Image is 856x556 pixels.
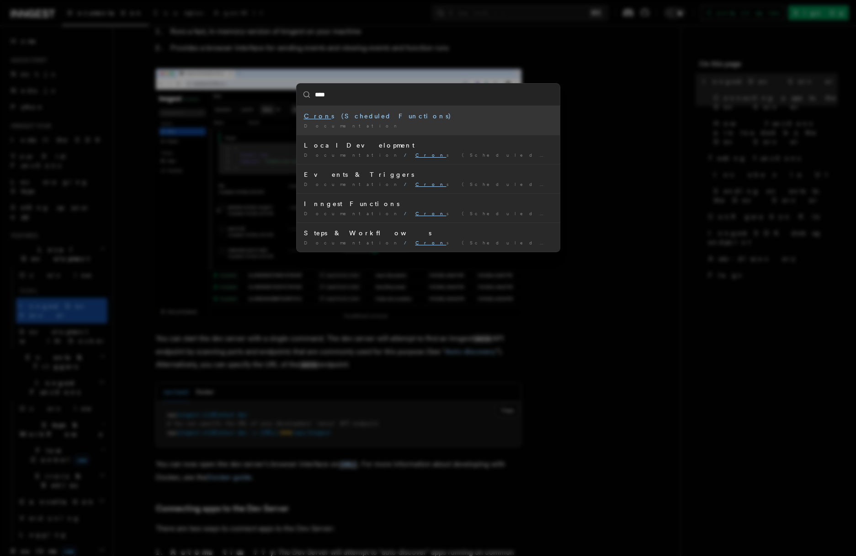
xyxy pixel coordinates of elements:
[415,211,447,216] mark: Cron
[415,152,622,158] span: s (Scheduled Functions)
[304,111,553,121] div: s (Scheduled Functions)
[304,240,400,245] span: Documentation
[415,211,622,216] span: s (Scheduled Functions)
[304,152,400,158] span: Documentation
[415,181,447,187] mark: Cron
[415,152,447,158] mark: Cron
[404,240,412,245] span: /
[404,152,412,158] span: /
[304,211,400,216] span: Documentation
[304,123,400,128] span: Documentation
[304,181,400,187] span: Documentation
[304,199,553,208] div: Inngest Functions
[415,181,622,187] span: s (Scheduled Functions)
[304,112,331,120] mark: Cron
[304,228,553,238] div: Steps & Workflows
[304,141,553,150] div: Local Development
[404,211,412,216] span: /
[304,170,553,179] div: Events & Triggers
[415,240,447,245] mark: Cron
[404,181,412,187] span: /
[415,240,622,245] span: s (Scheduled Functions)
